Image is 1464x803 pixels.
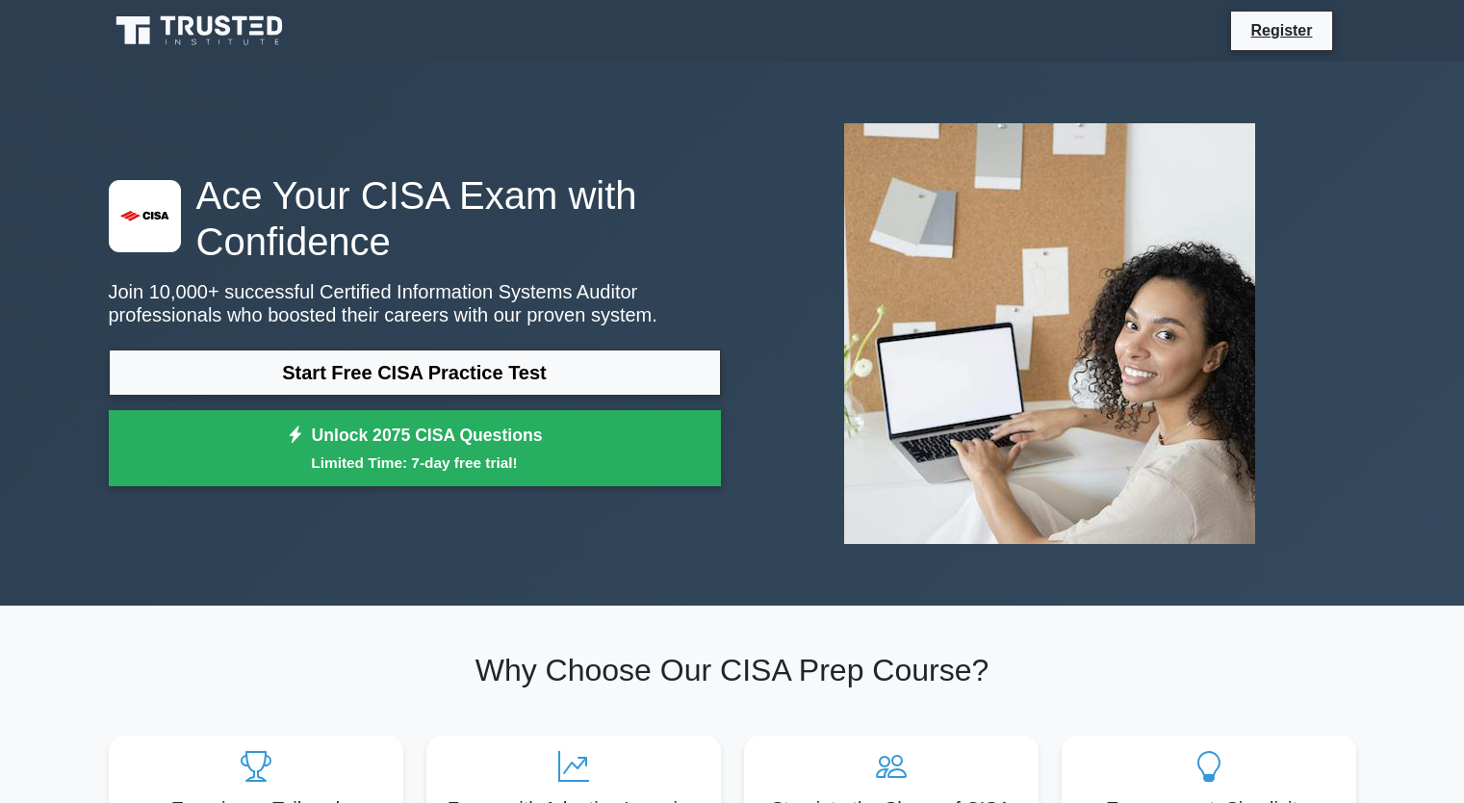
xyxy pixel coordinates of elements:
a: Start Free CISA Practice Test [109,350,721,396]
small: Limited Time: 7-day free trial! [133,452,697,474]
a: Unlock 2075 CISA QuestionsLimited Time: 7-day free trial! [109,410,721,487]
a: Register [1239,18,1323,42]
h1: Ace Your CISA Exam with Confidence [109,172,721,265]
h2: Why Choose Our CISA Prep Course? [109,652,1356,688]
p: Join 10,000+ successful Certified Information Systems Auditor professionals who boosted their car... [109,280,721,326]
